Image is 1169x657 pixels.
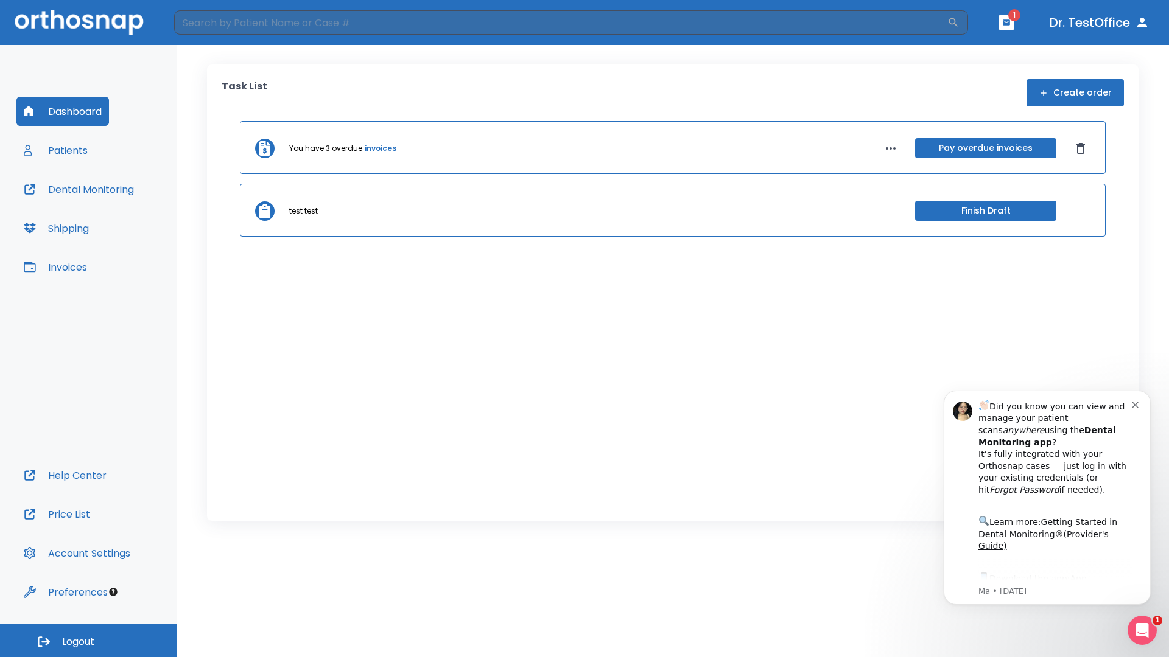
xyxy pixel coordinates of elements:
[1027,79,1124,106] button: Create order
[222,79,267,106] p: Task List
[1008,9,1020,21] span: 1
[53,201,161,223] a: App Store
[915,201,1056,221] button: Finish Draft
[206,26,216,36] button: Dismiss notification
[16,499,97,529] button: Price List
[16,97,109,126] button: Dashboard
[16,538,138,568] button: Account Settings
[174,10,947,35] input: Search by Patient Name or Case #
[365,143,396,154] a: invoices
[289,143,362,154] p: You have 3 overdue
[16,214,96,243] button: Shipping
[16,252,94,282] button: Invoices
[53,214,206,224] p: Message from Ma, sent 2w ago
[16,136,95,165] button: Patients
[1045,12,1154,33] button: Dr. TestOffice
[1128,616,1157,645] iframe: Intercom live chat
[925,372,1169,624] iframe: Intercom notifications message
[62,635,94,648] span: Logout
[1153,616,1162,625] span: 1
[915,138,1056,158] button: Pay overdue invoices
[16,577,115,607] button: Preferences
[108,586,119,597] div: Tooltip anchor
[16,175,141,204] button: Dental Monitoring
[289,206,318,217] p: test test
[53,198,206,260] div: Download the app: | ​ Let us know if you need help getting started!
[15,10,144,35] img: Orthosnap
[1071,139,1090,158] button: Dismiss
[16,461,114,490] button: Help Center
